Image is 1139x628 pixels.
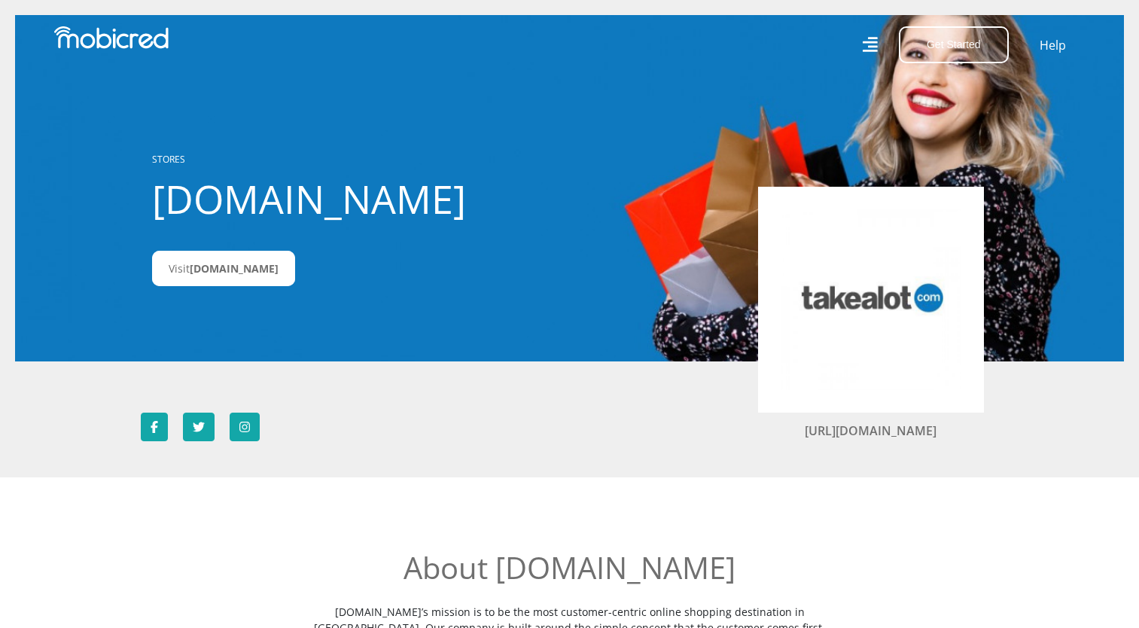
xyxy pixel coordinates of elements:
[152,175,487,222] h1: [DOMAIN_NAME]
[295,550,845,586] h2: About [DOMAIN_NAME]
[805,422,936,439] a: [URL][DOMAIN_NAME]
[183,413,215,441] a: Follow Takealot.credit on Twitter
[152,153,185,166] a: STORES
[781,209,961,390] img: Takealot.credit
[141,413,168,441] a: Follow Takealot.credit on Facebook
[54,26,169,49] img: Mobicred
[230,413,260,441] a: Follow Takealot.credit on Instagram
[899,26,1009,63] button: Get Started
[190,261,279,276] span: [DOMAIN_NAME]
[152,251,295,286] a: Visit[DOMAIN_NAME]
[1039,35,1067,55] a: Help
